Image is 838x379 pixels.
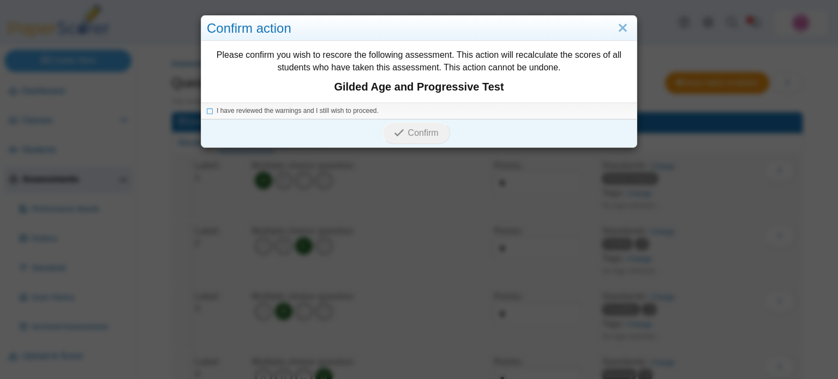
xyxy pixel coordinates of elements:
[201,41,637,103] div: Please confirm you wish to rescore the following assessment. This action will recalculate the sco...
[207,79,631,94] strong: Gilded Age and Progressive Test
[382,122,450,144] button: Confirm
[614,19,631,38] a: Close
[217,107,379,115] span: I have reviewed the warnings and I still wish to proceed.
[408,128,439,137] span: Confirm
[201,16,637,41] div: Confirm action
